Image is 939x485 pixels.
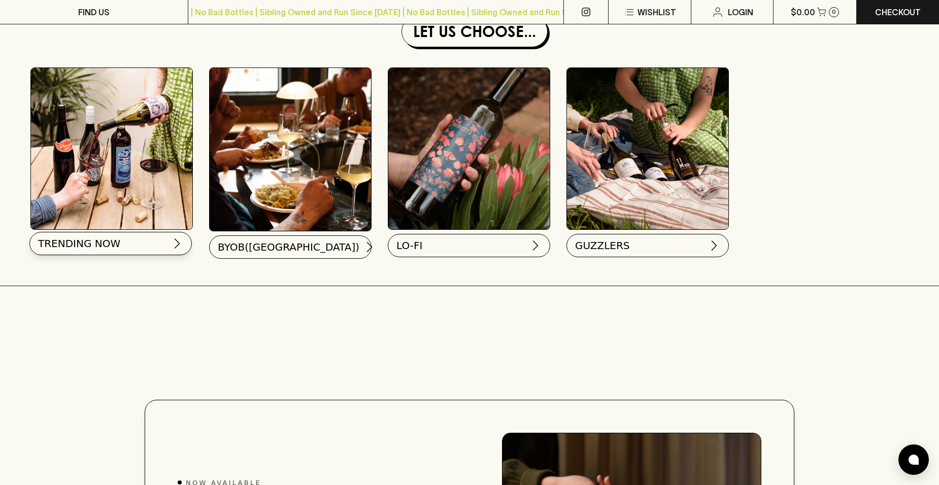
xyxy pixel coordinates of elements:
p: FIND US [78,6,110,18]
span: TRENDING NOW [38,236,120,251]
span: LO-FI [396,238,422,253]
button: LO-FI [388,234,550,257]
img: PACKS [567,68,728,229]
img: bubble-icon [909,455,919,465]
img: Best Sellers [31,68,192,229]
img: chevron-right.svg [363,241,376,253]
img: chevron-right.svg [708,239,720,252]
p: 0 [832,9,836,15]
p: Login [728,6,753,18]
img: lofi_7376686939.gif [388,68,550,229]
button: GUZZLERS [566,234,729,257]
span: GUZZLERS [575,238,630,253]
span: BYOB([GEOGRAPHIC_DATA]) [218,240,359,254]
p: $0.00 [791,6,815,18]
img: chevron-right.svg [171,237,183,250]
p: Wishlist [638,6,676,18]
button: TRENDING NOW [29,232,192,255]
h1: Let Us Choose... [406,20,543,43]
img: BYOB(angers) [210,68,371,231]
button: BYOB([GEOGRAPHIC_DATA]) [209,235,372,259]
img: chevron-right.svg [529,239,542,252]
p: Checkout [875,6,921,18]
